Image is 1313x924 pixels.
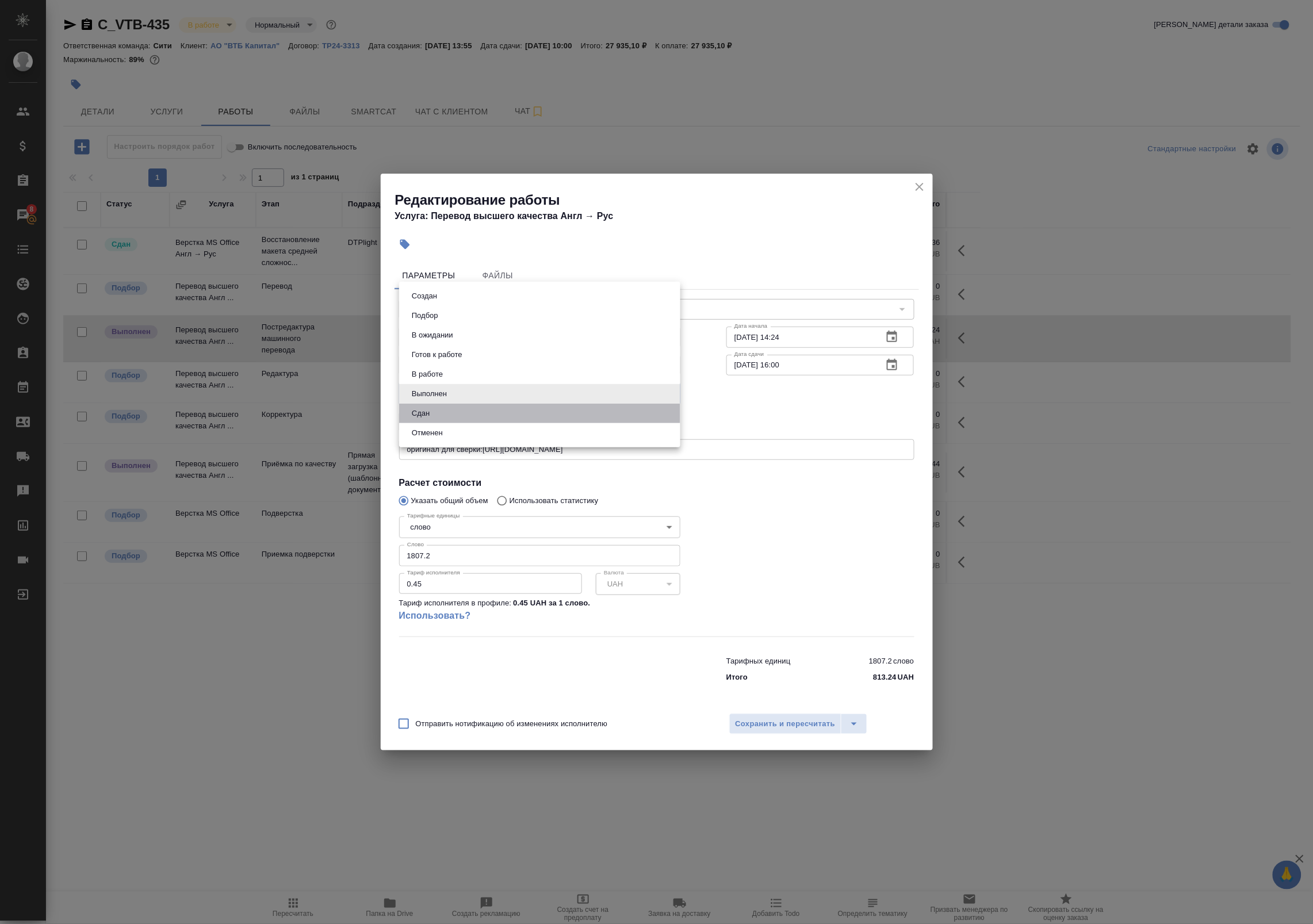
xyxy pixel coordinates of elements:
[408,368,446,381] button: В работе
[408,309,442,322] button: Подбор
[408,427,446,439] button: Отменен
[408,329,457,342] button: В ожидании
[408,407,433,420] button: Сдан
[408,388,450,400] button: Выполнен
[408,348,466,361] button: Готов к работе
[408,290,441,302] button: Создан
